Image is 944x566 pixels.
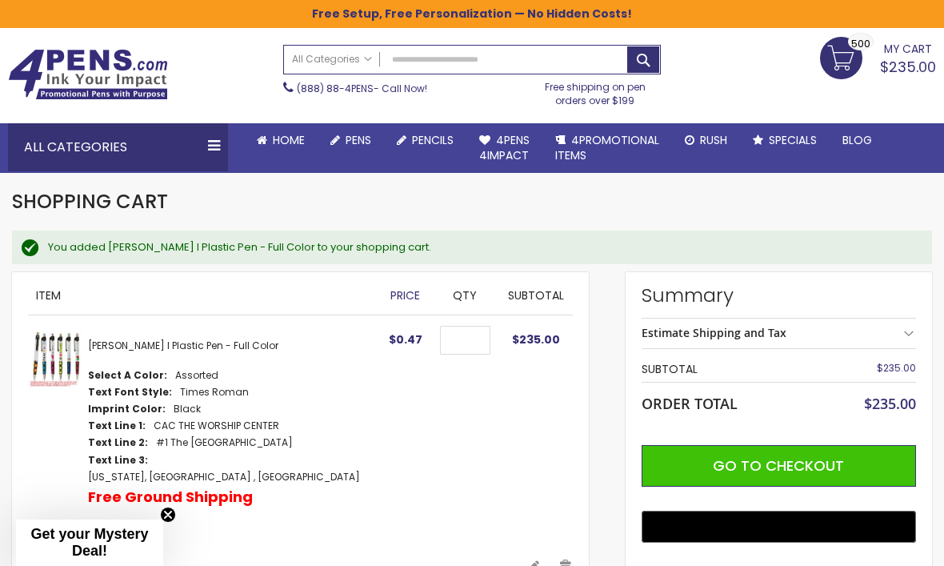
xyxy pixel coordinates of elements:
span: Specials [769,132,817,148]
span: Subtotal [508,287,564,303]
a: Madeline I - Full Color-Assorted [28,331,88,543]
dd: CAC THE WORSHIP CENTER [154,419,279,432]
span: Rush [700,132,727,148]
span: $235.00 [512,331,560,347]
a: Pencils [384,123,466,158]
span: Qty [453,287,477,303]
a: 4Pens4impact [466,123,542,173]
dt: Select A Color [88,369,167,382]
span: Go to Checkout [713,456,844,476]
dd: [US_STATE], [GEOGRAPHIC_DATA] , [GEOGRAPHIC_DATA] [88,471,360,484]
div: Free shipping on pen orders over $199 [529,74,660,106]
a: [PERSON_NAME] I Plastic Pen - Full Color [88,339,278,352]
div: All Categories [8,123,228,171]
dd: #1 The [GEOGRAPHIC_DATA] [156,436,293,449]
strong: Summary [642,283,916,308]
span: $235.00 [864,394,916,413]
a: (888) 88-4PENS [297,82,374,95]
span: Blog [842,132,872,148]
dd: Black [174,403,201,415]
img: Madeline I - Full Color-Assorted [28,331,84,387]
dd: Times Roman [180,386,249,399]
span: Shopping Cart [12,188,168,215]
div: Get your Mystery Deal!Close teaser [16,520,163,566]
span: Price [390,287,420,303]
span: All Categories [292,53,372,66]
a: 4PROMOTIONALITEMS [542,123,672,173]
span: Item [36,287,61,303]
strong: Order Total [642,391,738,413]
strong: Estimate Shipping and Tax [642,325,786,340]
span: $235.00 [877,361,916,375]
span: Home [273,132,305,148]
span: Pens [346,132,371,148]
a: Specials [740,123,830,158]
button: Go to Checkout [642,445,916,487]
div: You added [PERSON_NAME] I Plastic Pen - Full Color to your shopping cart. [48,240,916,255]
dt: Text Line 1 [88,419,146,432]
span: Get your Mystery Deal! [30,526,148,559]
span: 4Pens 4impact [479,132,530,163]
img: 4Pens Custom Pens and Promotional Products [8,49,168,100]
span: 4PROMOTIONAL ITEMS [555,132,659,163]
span: $0.47 [389,331,422,347]
a: $235.00 500 [820,37,936,77]
button: Buy with GPay [642,511,916,543]
a: Blog [830,123,885,158]
dt: Text Line 2 [88,436,148,449]
span: - Call Now! [297,82,427,95]
a: Rush [672,123,740,158]
button: Close teaser [160,507,176,523]
span: 500 [851,36,870,51]
p: Free Ground Shipping [88,488,253,507]
a: Pens [318,123,384,158]
a: Home [244,123,318,158]
span: $235.00 [880,57,936,77]
dd: Assorted [175,369,218,382]
dt: Text Line 3 [88,454,148,467]
th: Subtotal [642,357,825,382]
dt: Text Font Style [88,386,172,399]
dt: Imprint Color [88,403,166,415]
span: Pencils [412,132,454,148]
a: All Categories [284,46,380,72]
